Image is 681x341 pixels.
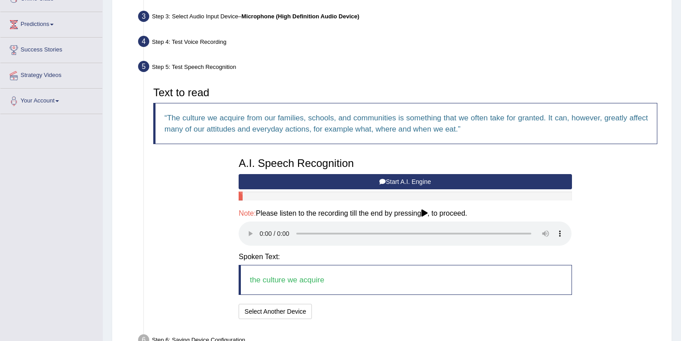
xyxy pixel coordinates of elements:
[0,38,102,60] a: Success Stories
[134,58,668,78] div: Step 5: Test Speech Recognition
[239,209,256,217] span: Note:
[239,158,572,169] h3: A.I. Speech Recognition
[238,13,359,20] span: –
[134,8,668,28] div: Step 3: Select Audio Input Device
[0,63,102,85] a: Strategy Videos
[239,265,572,295] blockquote: the culture we acquire
[239,253,572,261] h4: Spoken Text:
[134,33,668,53] div: Step 4: Test Voice Recording
[239,174,572,189] button: Start A.I. Engine
[164,114,648,133] q: The culture we acquire from our families, schools, and communities is something that we often tak...
[239,209,572,217] h4: Please listen to the recording till the end by pressing , to proceed.
[0,12,102,34] a: Predictions
[0,89,102,111] a: Your Account
[241,13,359,20] b: Microphone (High Definition Audio Device)
[239,304,312,319] button: Select Another Device
[153,87,657,98] h3: Text to read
